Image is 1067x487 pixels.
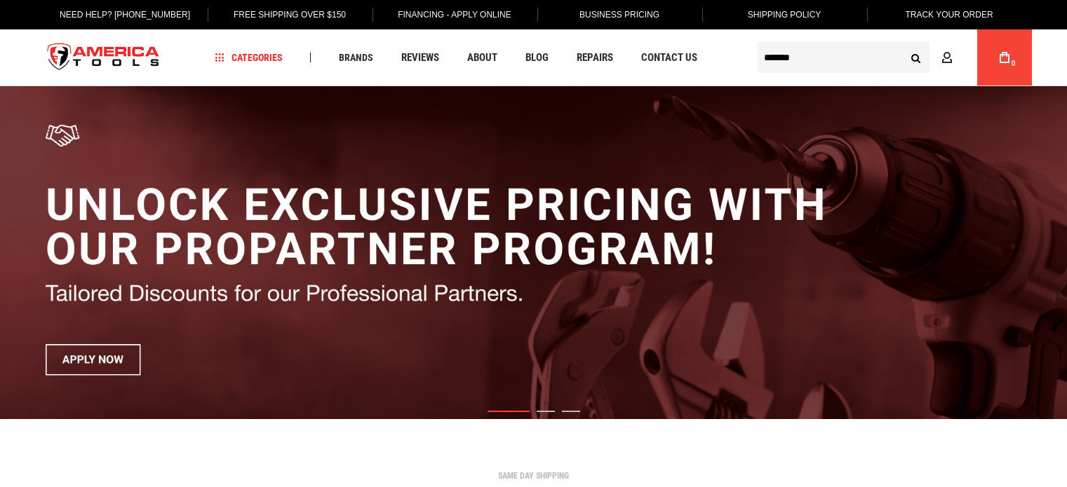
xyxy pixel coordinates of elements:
span: Shipping Policy [748,10,821,20]
a: Repairs [570,48,619,67]
a: 0 [991,29,1018,85]
span: Contact Us [641,53,697,63]
span: 0 [1012,60,1016,67]
a: Categories [209,48,289,67]
a: store logo [36,32,172,84]
span: Blog [525,53,549,63]
span: Categories [215,53,283,62]
span: Reviews [401,53,439,63]
a: Contact Us [635,48,704,67]
button: Search [903,44,930,71]
span: About [467,53,497,63]
a: Blog [519,48,555,67]
img: America Tools [36,32,172,84]
a: Reviews [395,48,445,67]
span: Brands [339,53,373,62]
a: Brands [333,48,380,67]
a: About [461,48,504,67]
span: Repairs [577,53,613,63]
div: SAME DAY SHIPPING [32,472,1035,480]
